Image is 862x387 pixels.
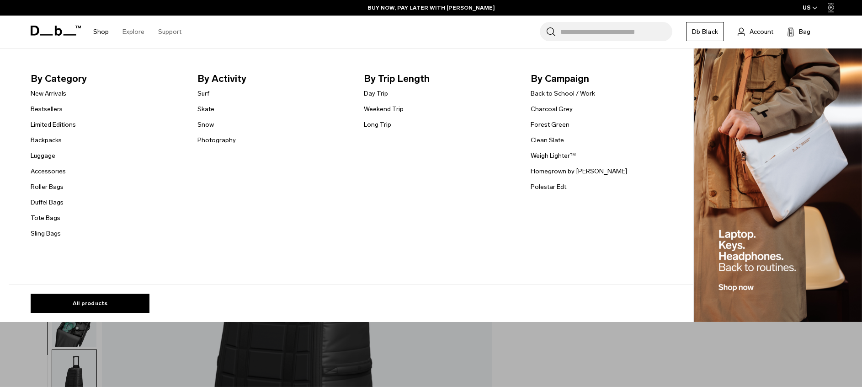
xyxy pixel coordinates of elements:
[364,71,516,86] span: By Trip Length
[364,89,388,98] a: Day Trip
[799,27,810,37] span: Bag
[31,294,149,313] a: All products
[738,26,773,37] a: Account
[531,151,576,161] a: Weigh Lighter™
[531,182,568,192] a: Polestar Edt.
[31,71,183,86] span: By Category
[31,229,61,238] a: Sling Bags
[531,71,683,86] span: By Campaign
[364,120,391,129] a: Long Trip
[31,135,62,145] a: Backpacks
[31,120,76,129] a: Limited Editions
[31,182,64,192] a: Roller Bags
[197,135,236,145] a: Photography
[197,89,209,98] a: Surf
[31,198,64,207] a: Duffel Bags
[31,167,66,176] a: Accessories
[93,16,109,48] a: Shop
[531,120,569,129] a: Forest Green
[197,120,214,129] a: Snow
[367,4,495,12] a: BUY NOW, PAY LATER WITH [PERSON_NAME]
[531,89,595,98] a: Back to School / Work
[531,167,627,176] a: Homegrown by [PERSON_NAME]
[694,48,862,322] img: Db
[531,104,573,114] a: Charcoal Grey
[531,135,564,145] a: Clean Slate
[31,104,63,114] a: Bestsellers
[787,26,810,37] button: Bag
[750,27,773,37] span: Account
[364,104,404,114] a: Weekend Trip
[31,89,66,98] a: New Arrivals
[686,22,724,41] a: Db Black
[122,16,144,48] a: Explore
[158,16,181,48] a: Support
[197,104,214,114] a: Skate
[197,71,350,86] span: By Activity
[86,16,188,48] nav: Main Navigation
[31,151,55,161] a: Luggage
[31,213,60,223] a: Tote Bags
